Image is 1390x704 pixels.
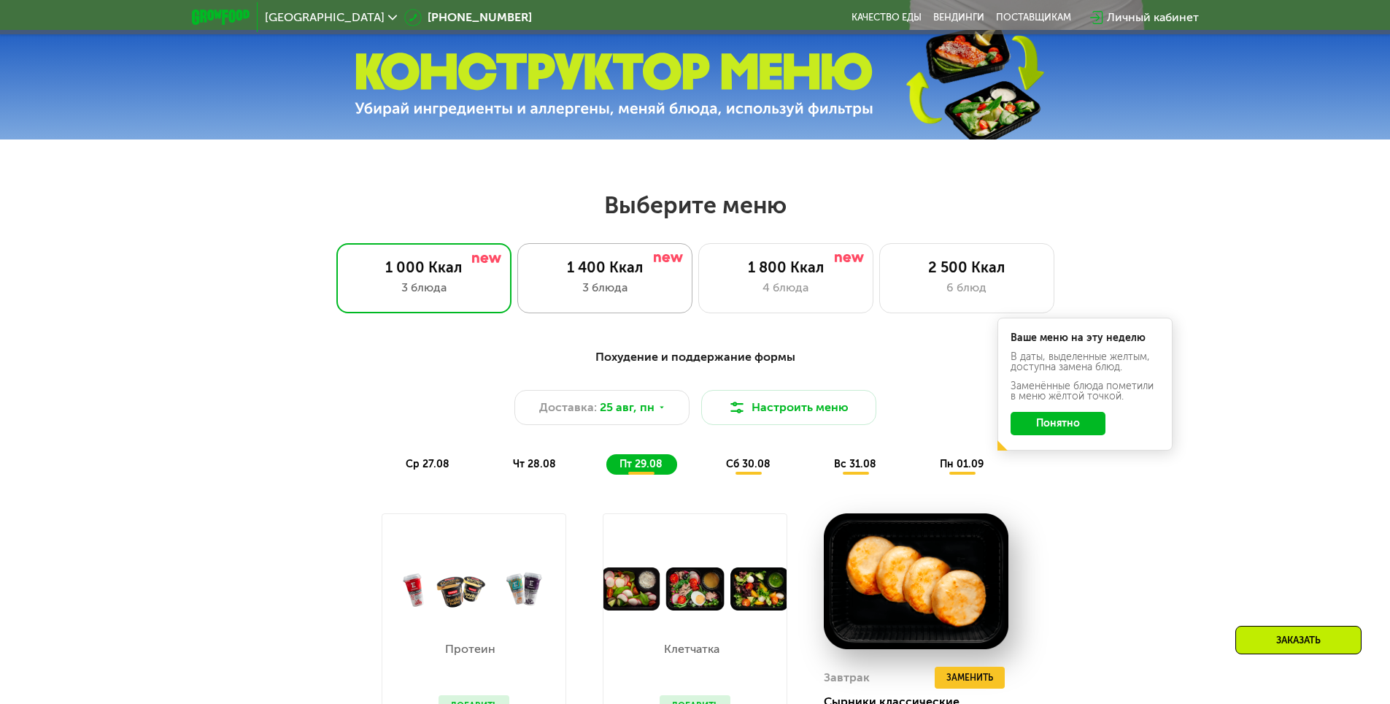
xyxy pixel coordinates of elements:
span: Заменить [946,670,993,685]
div: В даты, выделенные желтым, доступна замена блюд. [1011,352,1159,372]
span: вс 31.08 [834,458,876,470]
a: Качество еды [852,12,922,23]
h2: Выберите меню [47,191,1343,220]
div: 3 блюда [352,279,496,296]
span: [GEOGRAPHIC_DATA] [265,12,385,23]
div: поставщикам [996,12,1071,23]
div: 2 500 Ккал [895,259,1039,276]
p: Протеин [439,643,502,655]
div: Похудение и поддержание формы [263,348,1127,367]
div: Заказать [1235,626,1362,654]
span: Доставка: [539,399,597,416]
div: 3 блюда [533,279,677,296]
span: сб 30.08 [726,458,771,470]
button: Заменить [935,667,1005,689]
div: Заменённые блюда пометили в меню жёлтой точкой. [1011,381,1159,402]
span: 25 авг, пн [600,399,655,416]
span: чт 28.08 [513,458,556,470]
div: Ваше меню на эту неделю [1011,333,1159,343]
a: Вендинги [933,12,984,23]
div: 6 блюд [895,279,1039,296]
div: 1 800 Ккал [714,259,858,276]
div: 4 блюда [714,279,858,296]
span: пн 01.09 [940,458,984,470]
div: 1 000 Ккал [352,259,496,276]
span: ср 27.08 [406,458,449,470]
div: Личный кабинет [1107,9,1199,26]
p: Клетчатка [660,643,723,655]
button: Понятно [1011,412,1105,435]
a: [PHONE_NUMBER] [404,9,532,26]
span: пт 29.08 [619,458,663,470]
button: Настроить меню [701,390,876,425]
div: Завтрак [824,667,870,689]
div: 1 400 Ккал [533,259,677,276]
